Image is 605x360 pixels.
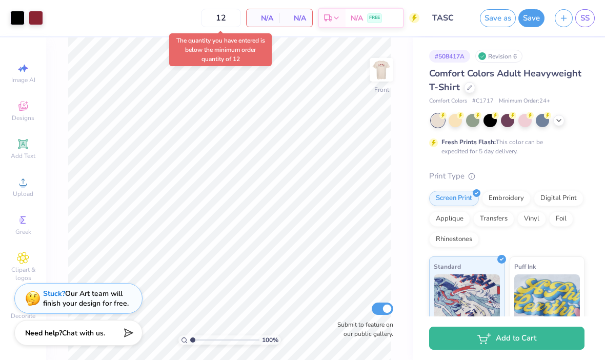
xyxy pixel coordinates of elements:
[201,9,241,27] input: – –
[169,33,272,66] div: The quantity you have entered is below the minimum order quantity of 12
[62,328,105,338] span: Chat with us.
[514,261,536,272] span: Puff Ink
[286,13,306,24] span: N/A
[351,13,363,24] span: N/A
[549,211,573,227] div: Foil
[580,12,590,24] span: SS
[472,97,494,106] span: # C1717
[429,97,467,106] span: Comfort Colors
[429,191,479,206] div: Screen Print
[332,320,393,338] label: Submit to feature on our public gallery.
[534,191,583,206] div: Digital Print
[43,289,129,308] div: Our Art team will finish your design for free.
[441,138,496,146] strong: Fresh Prints Flash:
[575,9,595,27] a: SS
[13,190,33,198] span: Upload
[369,14,380,22] span: FREE
[499,97,550,106] span: Minimum Order: 24 +
[473,211,514,227] div: Transfers
[441,137,568,156] div: This color can be expedited for 5 day delivery.
[429,50,470,63] div: # 508417A
[253,13,273,24] span: N/A
[514,274,580,326] img: Puff Ink
[12,114,34,122] span: Designs
[11,76,35,84] span: Image AI
[11,152,35,160] span: Add Text
[429,211,470,227] div: Applique
[480,9,516,27] button: Save as
[25,328,62,338] strong: Need help?
[434,274,500,326] img: Standard
[5,266,41,282] span: Clipart & logos
[518,9,544,27] button: Save
[15,228,31,236] span: Greek
[429,170,584,182] div: Print Type
[434,261,461,272] span: Standard
[425,8,475,28] input: Untitled Design
[429,67,581,93] span: Comfort Colors Adult Heavyweight T-Shirt
[517,211,546,227] div: Vinyl
[429,327,584,350] button: Add to Cart
[43,289,65,298] strong: Stuck?
[371,59,392,80] img: Front
[482,191,531,206] div: Embroidery
[374,85,389,94] div: Front
[11,312,35,320] span: Decorate
[429,232,479,247] div: Rhinestones
[262,335,278,345] span: 100 %
[475,50,522,63] div: Revision 6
